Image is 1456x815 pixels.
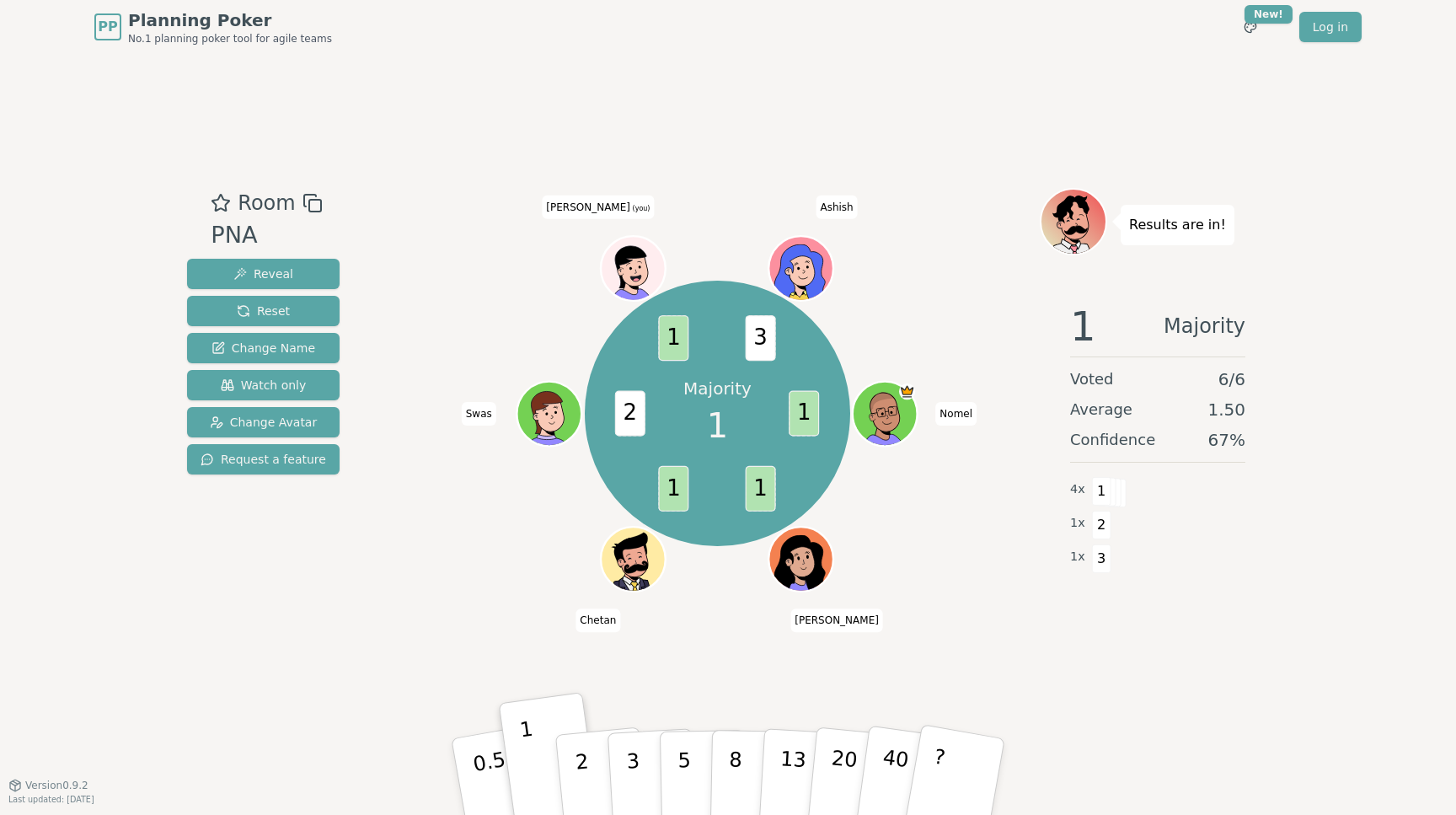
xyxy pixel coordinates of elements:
span: 1 [707,400,728,451]
p: Results are in! [1129,213,1226,237]
div: PNA [211,218,322,253]
span: Reset [237,303,290,319]
span: PP [98,17,117,37]
span: 67 % [1208,428,1245,452]
a: Log in [1299,12,1362,42]
p: Majority [683,377,752,400]
button: Version0.9.2 [8,779,88,792]
span: Room [238,188,295,218]
span: 1 x [1070,548,1085,566]
span: 1 [746,466,776,512]
span: 3 [1092,544,1111,573]
span: 6 / 6 [1218,367,1245,391]
span: 1 [1070,306,1096,346]
span: Click to change your name [790,609,883,632]
span: No.1 planning poker tool for agile teams [128,32,332,46]
span: Watch only [221,377,307,394]
span: Planning Poker [128,8,332,32]
span: Confidence [1070,428,1155,452]
span: (you) [630,204,650,212]
span: Last updated: [DATE] [8,795,94,804]
span: 1 [659,315,689,361]
span: Click to change your name [935,402,977,426]
span: Reveal [233,265,293,282]
div: New! [1245,5,1293,24]
span: Average [1070,398,1132,421]
button: Change Avatar [187,407,340,437]
button: Reveal [187,259,340,289]
span: Majority [1164,306,1245,346]
span: Nomel is the host [899,383,915,399]
button: Reset [187,296,340,326]
span: Version 0.9.2 [25,779,88,792]
button: Change Name [187,333,340,363]
span: Change Avatar [210,414,318,431]
span: Click to change your name [542,195,654,218]
span: 1 [659,466,689,512]
span: 1 [1092,477,1111,506]
span: Voted [1070,367,1114,391]
span: 1.50 [1207,398,1245,421]
span: Request a feature [201,451,326,468]
span: 1 [790,391,820,437]
p: 1 [518,717,543,809]
button: Request a feature [187,444,340,475]
span: 3 [746,315,776,361]
span: 4 x [1070,480,1085,499]
span: Change Name [211,340,315,357]
span: Click to change your name [816,195,857,218]
span: 1 x [1070,514,1085,533]
span: 2 [615,391,645,437]
span: Click to change your name [575,609,620,632]
a: PPPlanning PokerNo.1 planning poker tool for agile teams [94,8,332,46]
span: 2 [1092,511,1111,539]
span: Click to change your name [462,402,496,426]
button: New! [1235,12,1266,42]
button: Click to change your avatar [603,238,664,298]
button: Watch only [187,370,340,400]
button: Add as favourite [211,188,231,218]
